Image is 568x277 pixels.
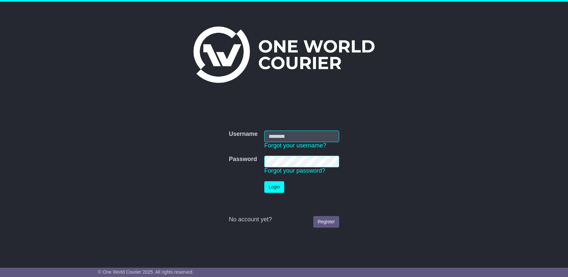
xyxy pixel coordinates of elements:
[229,216,339,223] div: No account yet?
[229,131,258,138] label: Username
[98,269,194,275] span: © One World Courier 2025. All rights reserved.
[193,27,374,83] img: One World
[264,167,325,174] a: Forgot your password?
[264,142,326,149] a: Forgot your username?
[313,216,339,228] a: Register
[229,156,257,163] label: Password
[264,181,284,193] button: Login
